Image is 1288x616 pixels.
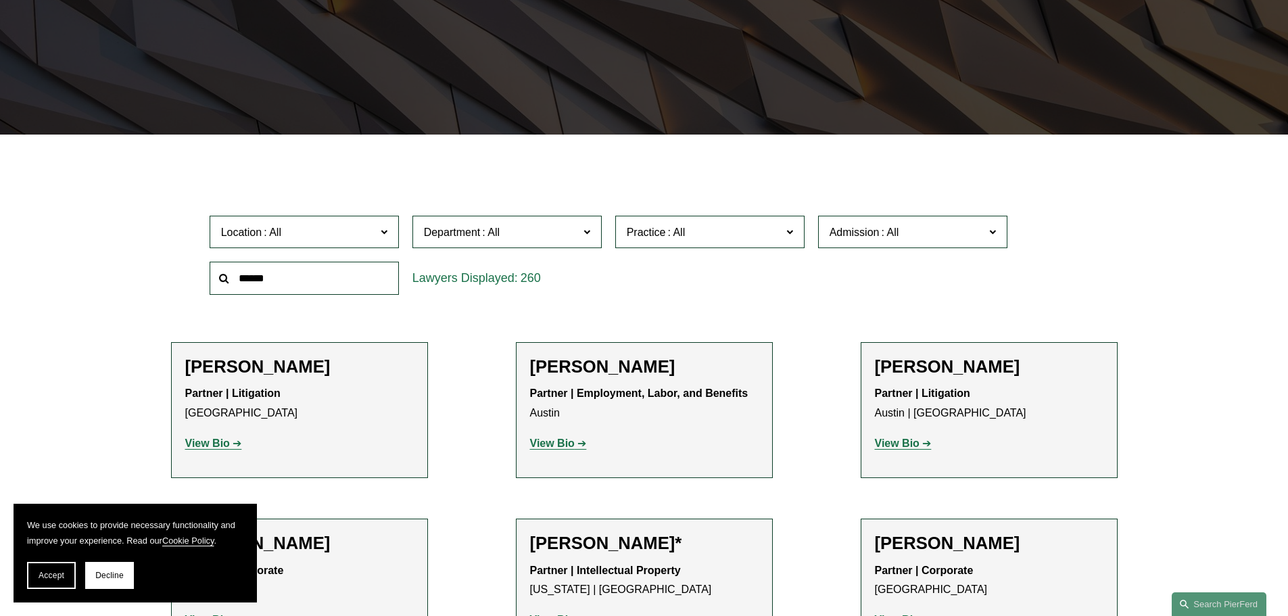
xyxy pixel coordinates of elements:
p: [US_STATE] [185,561,414,600]
strong: Partner | Litigation [875,387,970,399]
p: Austin [530,384,759,423]
p: Austin | [GEOGRAPHIC_DATA] [875,384,1103,423]
h2: [PERSON_NAME] [530,356,759,377]
a: View Bio [875,437,932,449]
h2: [PERSON_NAME] [875,356,1103,377]
strong: Partner | Corporate [875,565,974,576]
span: Accept [39,571,64,580]
p: [GEOGRAPHIC_DATA] [875,561,1103,600]
strong: Partner | Litigation [185,387,281,399]
p: [US_STATE] | [GEOGRAPHIC_DATA] [530,561,759,600]
a: Search this site [1172,592,1266,616]
h2: [PERSON_NAME] [875,533,1103,554]
p: [GEOGRAPHIC_DATA] [185,384,414,423]
section: Cookie banner [14,504,257,602]
span: Admission [830,227,880,238]
span: Location [221,227,262,238]
h2: [PERSON_NAME] [185,356,414,377]
a: View Bio [530,437,587,449]
strong: View Bio [875,437,920,449]
a: View Bio [185,437,242,449]
span: Department [424,227,481,238]
span: Decline [95,571,124,580]
button: Decline [85,562,134,589]
h2: [PERSON_NAME]* [530,533,759,554]
strong: Partner | Employment, Labor, and Benefits [530,387,748,399]
a: Cookie Policy [162,536,214,546]
strong: View Bio [530,437,575,449]
strong: Partner | Intellectual Property [530,565,681,576]
span: Practice [627,227,666,238]
p: We use cookies to provide necessary functionality and improve your experience. Read our . [27,517,243,548]
button: Accept [27,562,76,589]
h2: [PERSON_NAME] [185,533,414,554]
strong: View Bio [185,437,230,449]
span: 260 [521,271,541,285]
